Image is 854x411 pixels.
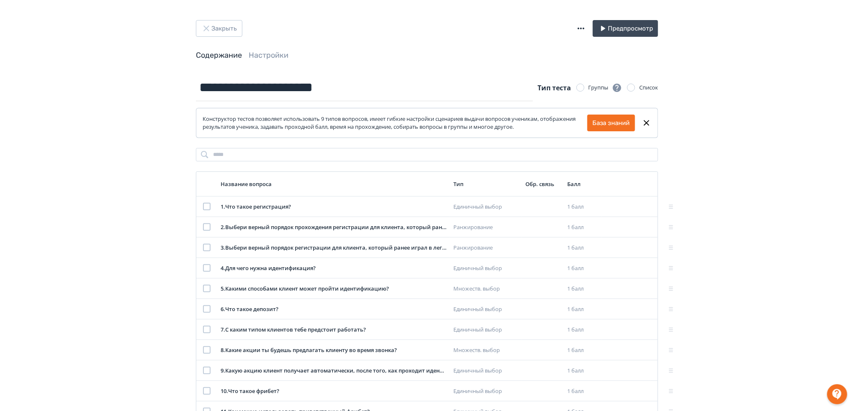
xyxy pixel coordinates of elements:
[639,84,658,92] div: Список
[221,264,447,273] div: 4 . Для чего нужна идентификация?
[453,180,519,188] div: Тип
[453,264,519,273] div: Единичный выбор
[567,180,598,188] div: Балл
[453,203,519,211] div: Единичный выбор
[221,305,447,314] div: 6 . Что такое депозит?
[453,367,519,375] div: Единичный выбор
[567,223,598,232] div: 1 балл
[196,20,242,37] button: Закрыть
[589,83,622,93] div: Группы
[567,285,598,293] div: 1 балл
[567,367,598,375] div: 1 балл
[221,203,447,211] div: 1 . Что такое регистрация?
[249,51,288,60] a: Настройки
[221,346,447,355] div: 8 . Какие акции ты будешь предлагать клиенту во время звонка?
[567,305,598,314] div: 1 балл
[453,285,519,293] div: Множеств. выбор
[593,20,658,37] button: Предпросмотр
[196,51,242,60] a: Содержание
[221,223,447,232] div: 2 . Выбери верный порядок прохождения регистрации для клиента, который ранее не играл в легальных...
[567,387,598,396] div: 1 балл
[453,346,519,355] div: Множеств. выбор
[221,387,447,396] div: 10 . Что такое фрибет?
[453,223,519,232] div: Ранжирование
[525,180,561,188] div: Обр. связь
[203,115,587,131] div: Конструктор тестов позволяет использовать 9 типов вопросов, имеет гибкие настройки сценариев выда...
[453,326,519,334] div: Единичный выбор
[221,285,447,293] div: 5 . Какими способами клиент может пройти идентификацию?
[221,367,447,375] div: 9 . Какую акцию клиент получает автоматически, после того, как проходит идентификацию на Винлайн?
[567,264,598,273] div: 1 балл
[567,346,598,355] div: 1 балл
[587,115,635,131] button: База знаний
[221,244,447,252] div: 3 . Выбери верный порядок регистрации для клиента, который ранее играл в легальных БК
[453,305,519,314] div: Единичный выбор
[592,118,630,128] a: База знаний
[221,180,447,188] div: Название вопроса
[567,244,598,252] div: 1 балл
[221,326,447,334] div: 7 . С каким типом клиентов тебе предстоит работать?
[567,203,598,211] div: 1 балл
[567,326,598,334] div: 1 балл
[453,244,519,252] div: Ранжирование
[453,387,519,396] div: Единичный выбор
[538,83,571,92] span: Тип теста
